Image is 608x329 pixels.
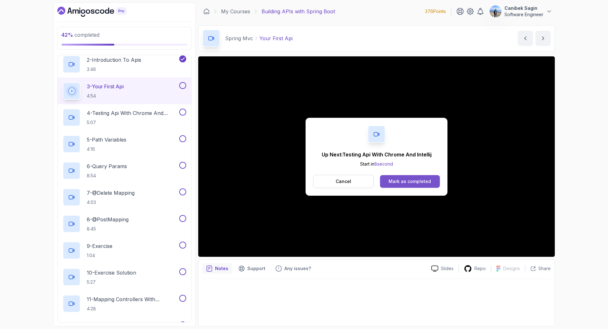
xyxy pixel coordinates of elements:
a: Repo [459,265,491,273]
p: Designs [503,265,520,272]
a: My Courses [221,8,250,15]
a: Dashboard [57,7,141,17]
a: Dashboard [203,8,210,15]
p: Notes [215,265,228,272]
p: Spring Mvc [225,35,253,42]
img: user profile image [490,5,502,17]
p: 1:04 [87,252,112,259]
button: Feedback button [272,263,315,274]
button: Support button [235,263,269,274]
button: 8-@PostMapping8:45 [63,215,186,233]
button: user profile imageCanibek SaginSoftware Engineer [489,5,552,18]
button: 9-Exercise1:04 [63,242,186,259]
p: 4:28 [87,306,178,312]
button: Mark as completed [380,175,440,188]
span: 42 % [61,32,73,38]
p: 7 - @Delete Mapping [87,189,135,197]
p: 3:46 [87,66,141,73]
button: 2-Introduction To Apis3:46 [63,55,186,73]
p: 9 - Exercise [87,242,112,250]
button: Cancel [313,175,374,188]
button: 6-Query Params8:54 [63,162,186,180]
span: completed [61,32,99,38]
p: Share [538,265,551,272]
p: 4 - Testing Api With Chrome And Intellij [87,109,178,117]
a: Slides [426,265,459,272]
p: 6 - Query Params [87,162,127,170]
p: 5:07 [87,119,178,126]
p: Canibek Sagin [504,5,543,11]
p: 5 - Path Variables [87,136,126,143]
p: 4:54 [87,93,124,99]
p: 376 Points [425,8,446,15]
p: Repo [474,265,486,272]
p: 8 - @PostMapping [87,216,129,223]
button: 7-@Delete Mapping4:03 [63,188,186,206]
button: 5-Path Variables4:16 [63,135,186,153]
p: 8:45 [87,226,129,232]
button: notes button [202,263,232,274]
p: 8:54 [87,173,127,179]
div: Mark as completed [389,178,431,185]
button: 11-Mapping Controllers With @Requestmapping4:28 [63,295,186,313]
p: 5:27 [87,279,136,285]
button: 3-Your First Api4:54 [63,82,186,100]
p: Up Next: Testing Api With Chrome And Intellij [322,151,432,158]
p: 10 - Exercise Solution [87,269,136,276]
iframe: 3 - Your First API [198,56,555,257]
p: Start in [322,161,432,167]
p: Your First Api [259,35,293,42]
span: 8 second [374,161,393,167]
p: 3 - Your First Api [87,83,124,90]
button: Share [525,265,551,272]
p: Building APIs with Spring Boot [262,8,335,15]
p: Cancel [336,178,351,185]
button: previous content [518,31,533,46]
p: Software Engineer [504,11,543,18]
button: 4-Testing Api With Chrome And Intellij5:07 [63,109,186,126]
p: 4:16 [87,146,126,152]
p: Slides [441,265,453,272]
p: 4:03 [87,199,135,206]
button: 10-Exercise Solution5:27 [63,268,186,286]
p: 2 - Introduction To Apis [87,56,141,64]
p: Any issues? [284,265,311,272]
button: next content [535,31,551,46]
p: 11 - Mapping Controllers With @Requestmapping [87,295,178,303]
p: Support [247,265,265,272]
